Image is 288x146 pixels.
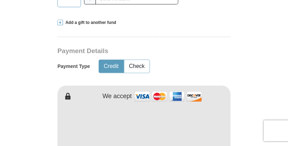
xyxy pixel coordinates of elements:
span: Add a gift to another fund [63,20,116,26]
h3: Payment Details [57,47,234,55]
h5: Payment Type [57,63,90,69]
h4: We accept [102,93,132,100]
img: credit cards accepted [134,89,203,104]
button: Credit [99,60,124,73]
button: Check [124,60,150,73]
